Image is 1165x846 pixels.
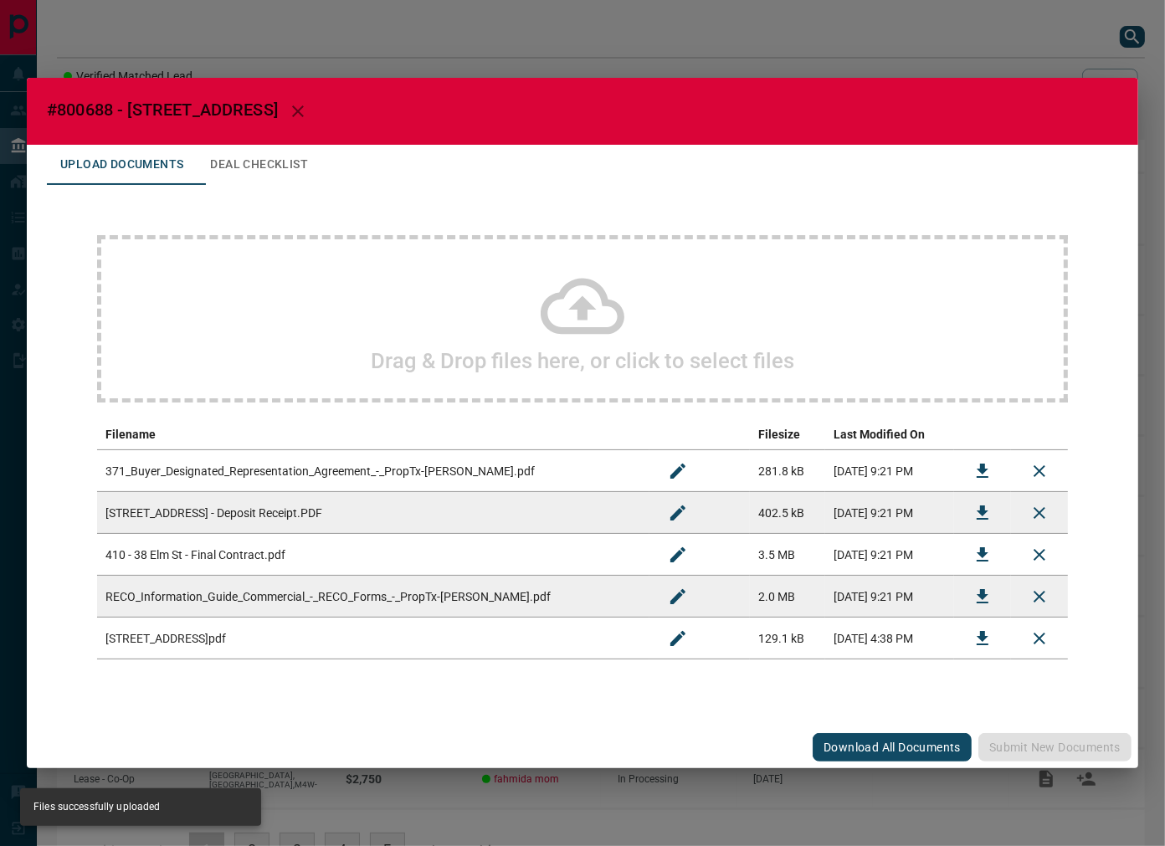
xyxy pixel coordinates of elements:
[97,492,649,534] td: [STREET_ADDRESS] - Deposit Receipt.PDF
[1019,451,1060,491] button: Remove File
[658,618,698,659] button: Rename
[750,450,825,492] td: 281.8 kB
[825,419,954,450] th: Last Modified On
[1019,535,1060,575] button: Remove File
[47,145,197,185] button: Upload Documents
[962,577,1003,617] button: Download
[33,793,160,821] div: Files successfully uploaded
[750,618,825,659] td: 129.1 kB
[97,576,649,618] td: RECO_Information_Guide_Commercial_-_RECO_Forms_-_PropTx-[PERSON_NAME].pdf
[97,534,649,576] td: 410 - 38 Elm St - Final Contract.pdf
[825,618,954,659] td: [DATE] 4:38 PM
[1019,618,1060,659] button: Remove File
[97,450,649,492] td: 371_Buyer_Designated_Representation_Agreement_-_PropTx-[PERSON_NAME].pdf
[658,493,698,533] button: Rename
[962,493,1003,533] button: Download
[750,576,825,618] td: 2.0 MB
[962,535,1003,575] button: Download
[825,450,954,492] td: [DATE] 9:21 PM
[825,534,954,576] td: [DATE] 9:21 PM
[197,145,321,185] button: Deal Checklist
[47,100,278,120] span: #800688 - [STREET_ADDRESS]
[658,535,698,575] button: Rename
[658,451,698,491] button: Rename
[97,618,649,659] td: [STREET_ADDRESS]pdf
[962,451,1003,491] button: Download
[1019,493,1060,533] button: Remove File
[1019,577,1060,617] button: Remove File
[649,419,750,450] th: edit column
[97,235,1068,402] div: Drag & Drop files here, or click to select files
[658,577,698,617] button: Rename
[954,419,1011,450] th: download action column
[371,348,794,373] h2: Drag & Drop files here, or click to select files
[750,534,825,576] td: 3.5 MB
[750,419,825,450] th: Filesize
[1011,419,1068,450] th: delete file action column
[825,492,954,534] td: [DATE] 9:21 PM
[813,733,972,761] button: Download All Documents
[750,492,825,534] td: 402.5 kB
[962,618,1003,659] button: Download
[97,419,649,450] th: Filename
[825,576,954,618] td: [DATE] 9:21 PM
